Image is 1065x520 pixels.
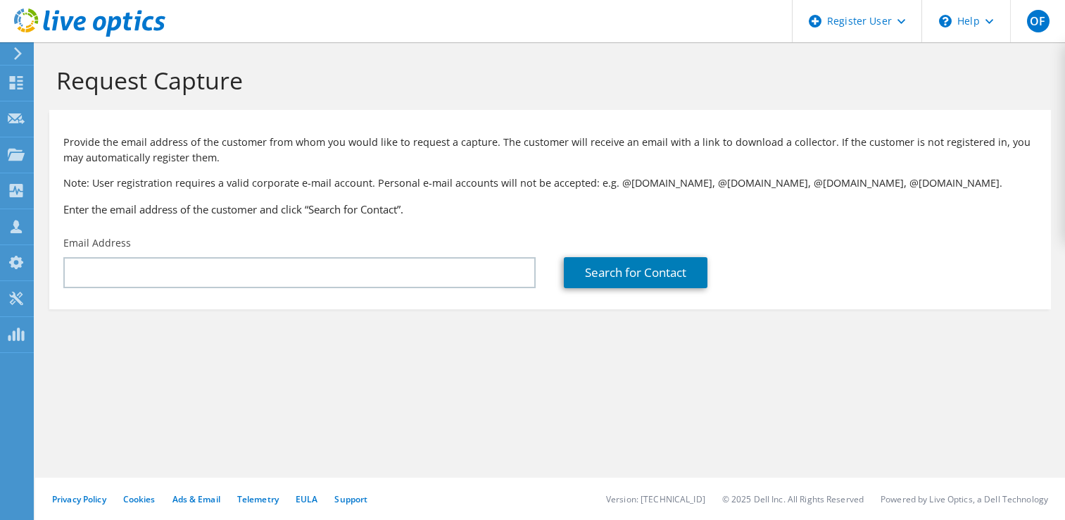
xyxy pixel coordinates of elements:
a: Ads & Email [172,493,220,505]
a: Telemetry [237,493,279,505]
a: Search for Contact [564,257,707,288]
p: Note: User registration requires a valid corporate e-mail account. Personal e-mail accounts will ... [63,175,1037,191]
label: Email Address [63,236,131,250]
a: Privacy Policy [52,493,106,505]
li: Version: [TECHNICAL_ID] [606,493,705,505]
span: OF [1027,10,1050,32]
a: Cookies [123,493,156,505]
p: Provide the email address of the customer from whom you would like to request a capture. The cust... [63,135,1037,166]
a: EULA [296,493,317,505]
h1: Request Capture [56,66,1037,95]
a: Support [334,493,367,505]
h3: Enter the email address of the customer and click “Search for Contact”. [63,202,1037,217]
li: © 2025 Dell Inc. All Rights Reserved [722,493,864,505]
li: Powered by Live Optics, a Dell Technology [881,493,1048,505]
svg: \n [939,15,952,27]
